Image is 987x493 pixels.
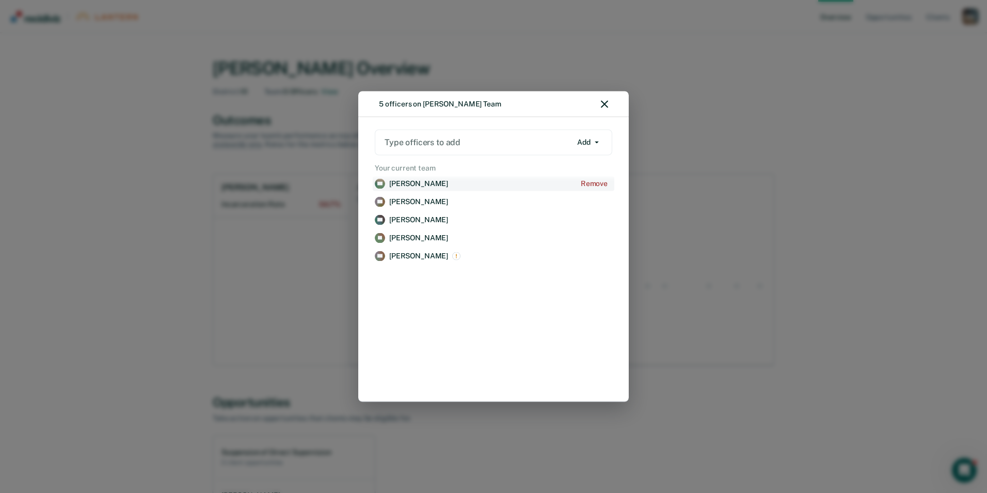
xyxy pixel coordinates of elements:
a: View supervision staff details for Cortne Gibson [373,213,614,227]
p: [PERSON_NAME] [389,179,448,188]
a: View supervision staff details for Courtney Collins [373,195,614,209]
button: Add Hal Bishop to the list of officers to remove from Melanie Morelock's team. [576,177,612,191]
img: This is an excluded officer [452,252,460,260]
p: [PERSON_NAME] [389,215,448,224]
h2: Your current team [373,163,614,172]
p: [PERSON_NAME] [389,197,448,206]
button: Add [572,134,603,150]
div: 5 officers on [PERSON_NAME] Team [379,100,501,109]
a: View supervision staff details for Hal Bishop [373,177,614,191]
p: [PERSON_NAME] [389,252,448,260]
a: View supervision staff details for Travis Rose [373,231,614,245]
a: View supervision staff details for Corey Stapleton [373,249,614,263]
p: [PERSON_NAME] [389,234,448,242]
